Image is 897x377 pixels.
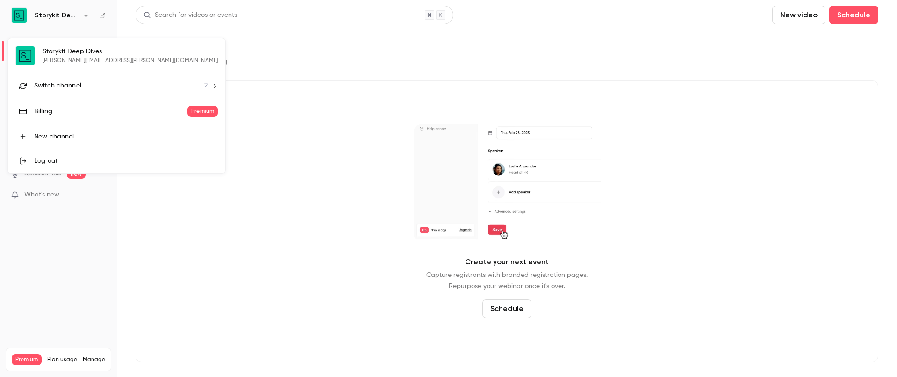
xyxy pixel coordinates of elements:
div: New channel [34,132,218,141]
span: 2 [204,81,208,91]
div: Log out [34,156,218,166]
div: Billing [34,107,187,116]
span: Premium [187,106,218,117]
span: Switch channel [34,81,81,91]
